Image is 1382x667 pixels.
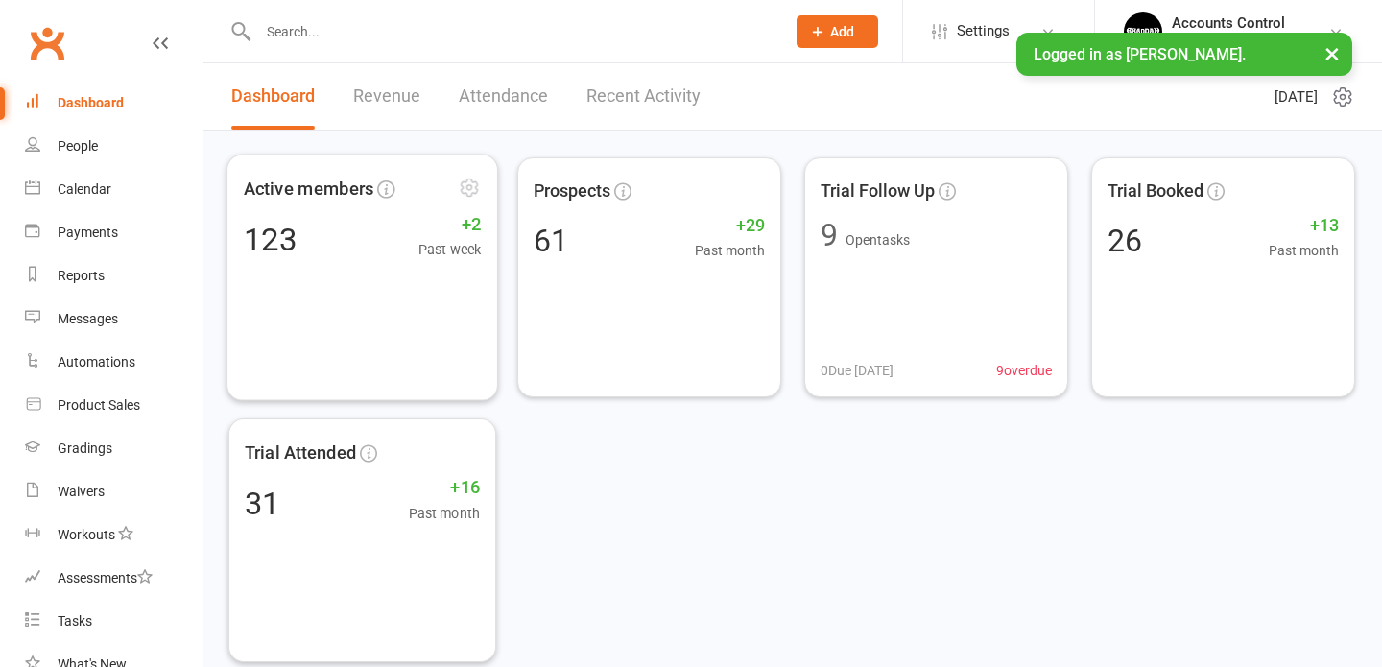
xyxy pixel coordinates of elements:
[244,224,298,255] div: 123
[957,10,1010,53] span: Settings
[58,484,105,499] div: Waivers
[25,168,203,211] a: Calendar
[58,95,124,110] div: Dashboard
[25,82,203,125] a: Dashboard
[1124,12,1162,51] img: thumb_image1701918351.png
[58,354,135,369] div: Automations
[418,210,482,239] span: +2
[695,240,765,261] span: Past month
[846,232,910,248] span: Open tasks
[409,474,480,502] span: +16
[252,18,772,45] input: Search...
[25,211,203,254] a: Payments
[58,441,112,456] div: Gradings
[1315,33,1349,74] button: ×
[534,178,610,205] span: Prospects
[58,613,92,629] div: Tasks
[58,570,153,585] div: Assessments
[1269,212,1339,240] span: +13
[58,225,118,240] div: Payments
[25,298,203,341] a: Messages
[409,502,480,524] span: Past month
[1108,178,1203,205] span: Trial Booked
[58,311,118,326] div: Messages
[821,178,935,205] span: Trial Follow Up
[58,181,111,197] div: Calendar
[797,15,878,48] button: Add
[23,19,71,67] a: Clubworx
[996,360,1052,381] span: 9 overdue
[534,226,568,256] div: 61
[25,557,203,600] a: Assessments
[58,527,115,542] div: Workouts
[1172,32,1285,49] div: [PERSON_NAME]
[58,268,105,283] div: Reports
[1034,45,1246,63] span: Logged in as [PERSON_NAME].
[25,470,203,513] a: Waivers
[586,63,701,130] a: Recent Activity
[25,125,203,168] a: People
[25,513,203,557] a: Workouts
[459,63,548,130] a: Attendance
[418,239,482,261] span: Past week
[25,384,203,427] a: Product Sales
[244,175,374,203] span: Active members
[1269,240,1339,261] span: Past month
[58,397,140,413] div: Product Sales
[58,138,98,154] div: People
[830,24,854,39] span: Add
[1108,226,1142,256] div: 26
[821,360,894,381] span: 0 Due [DATE]
[353,63,420,130] a: Revenue
[25,600,203,643] a: Tasks
[245,439,356,466] span: Trial Attended
[25,254,203,298] a: Reports
[821,220,838,250] div: 9
[245,488,280,518] div: 31
[25,341,203,384] a: Automations
[1275,85,1318,108] span: [DATE]
[695,212,765,240] span: +29
[231,63,315,130] a: Dashboard
[1172,14,1285,32] div: Accounts Control
[25,427,203,470] a: Gradings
